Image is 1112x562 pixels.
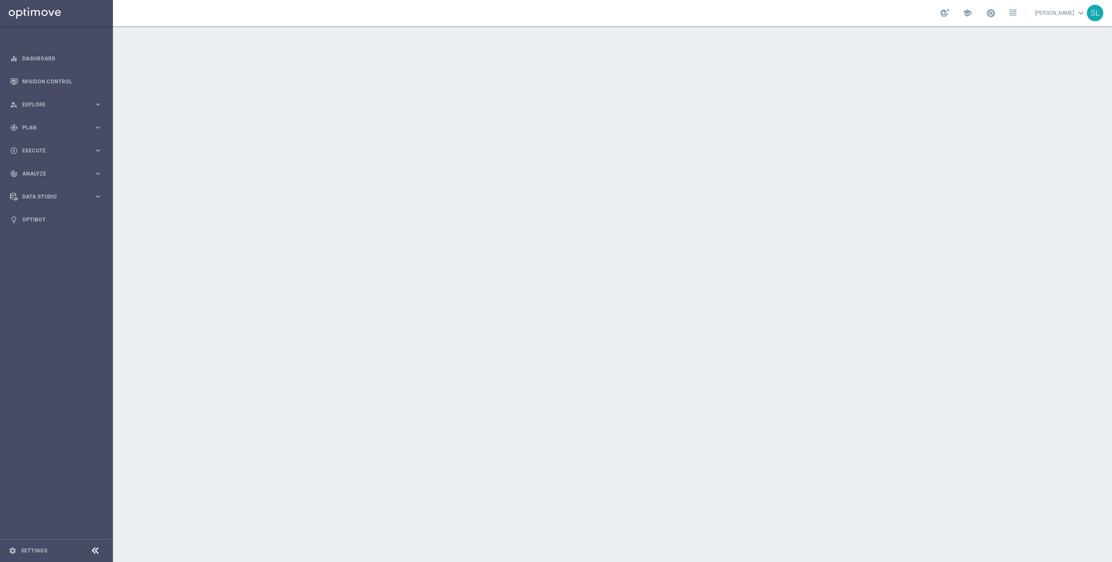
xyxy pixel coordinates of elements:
a: Optibot [22,208,102,231]
button: play_circle_outline Execute keyboard_arrow_right [10,147,103,154]
button: gps_fixed Plan keyboard_arrow_right [10,124,103,131]
a: [PERSON_NAME]keyboard_arrow_down [1034,7,1087,20]
div: Optibot [10,208,102,231]
i: track_changes [10,170,18,178]
i: keyboard_arrow_right [94,192,102,201]
div: Plan [10,124,94,132]
button: Mission Control [10,78,103,85]
a: Mission Control [22,70,102,93]
div: Analyze [10,170,94,178]
button: track_changes Analyze keyboard_arrow_right [10,170,103,177]
i: equalizer [10,55,18,63]
button: lightbulb Optibot [10,216,103,223]
i: keyboard_arrow_right [94,123,102,132]
div: Data Studio [10,193,94,201]
div: Execute [10,147,94,155]
span: keyboard_arrow_down [1076,8,1086,18]
span: Plan [22,125,94,130]
span: school [963,8,972,18]
i: lightbulb [10,216,18,224]
button: equalizer Dashboard [10,55,103,62]
span: Data Studio [22,194,94,199]
span: Explore [22,102,94,107]
div: Mission Control [10,70,102,93]
i: gps_fixed [10,124,18,132]
span: Analyze [22,171,94,176]
i: keyboard_arrow_right [94,100,102,109]
i: keyboard_arrow_right [94,169,102,178]
span: Execute [22,148,94,153]
div: SL [1087,5,1103,21]
a: Dashboard [22,47,102,70]
div: Dashboard [10,47,102,70]
button: Data Studio keyboard_arrow_right [10,193,103,200]
i: keyboard_arrow_right [94,146,102,155]
i: play_circle_outline [10,147,18,155]
button: person_search Explore keyboard_arrow_right [10,101,103,108]
a: Settings [21,548,47,553]
div: Explore [10,101,94,109]
i: settings [9,547,17,555]
i: person_search [10,101,18,109]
